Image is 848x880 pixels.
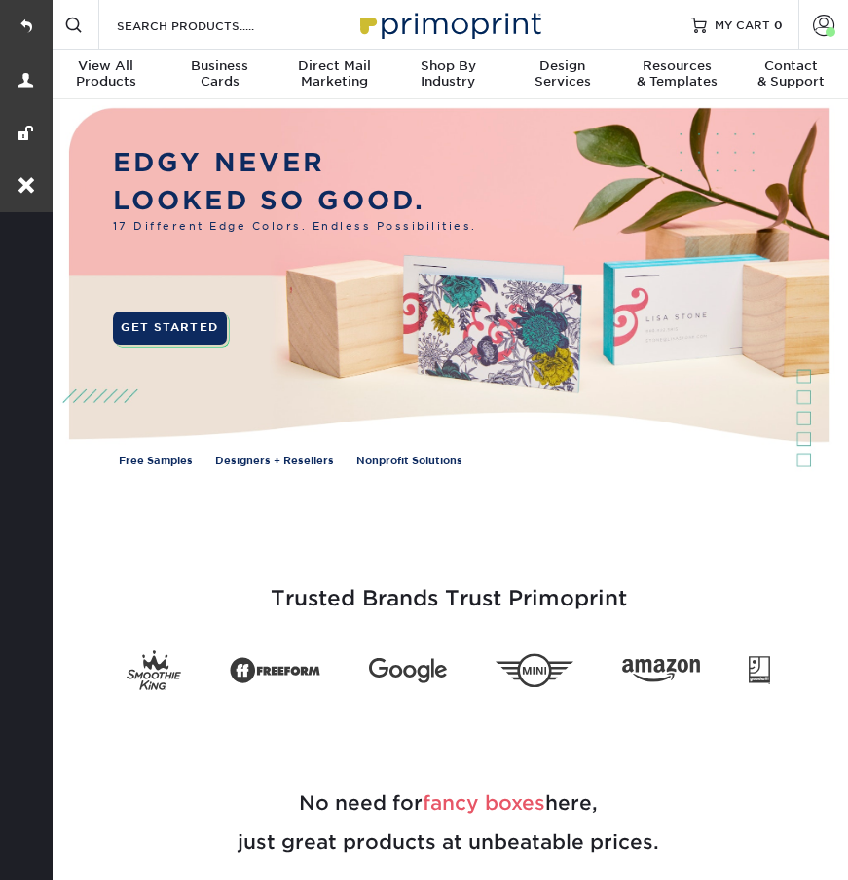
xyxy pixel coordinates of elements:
a: Direct MailMarketing [277,50,391,101]
span: Business [163,58,277,74]
a: BusinessCards [163,50,277,101]
img: Google [369,657,447,682]
div: Marketing [277,58,391,90]
img: Primoprint [351,3,546,45]
span: MY CART [715,17,770,33]
a: Free Samples [119,454,193,469]
span: View All [49,58,163,74]
img: Smoothie King [127,650,181,691]
div: Industry [391,58,505,90]
span: fancy boxes [423,791,545,815]
a: Resources& Templates [619,50,733,101]
p: EDGY NEVER [113,143,477,181]
p: LOOKED SO GOOD. [113,181,477,219]
div: Cards [163,58,277,90]
span: Shop By [391,58,505,74]
img: Amazon [622,659,700,682]
a: View AllProducts [49,50,163,101]
img: Mini [496,653,573,687]
img: Freeform [230,650,320,690]
a: Nonprofit Solutions [356,454,462,469]
iframe: Google Customer Reviews [5,821,166,873]
span: Resources [619,58,733,74]
a: Designers + Resellers [215,454,334,469]
input: SEARCH PRODUCTS..... [115,14,305,37]
img: Goodwill [749,656,770,685]
div: Services [505,58,619,90]
span: 0 [774,18,783,31]
a: Shop ByIndustry [391,50,505,101]
div: & Templates [619,58,733,90]
a: Contact& Support [734,50,848,101]
h3: Trusted Brands Trust Primoprint [63,539,833,635]
a: GET STARTED [113,312,227,345]
div: Products [49,58,163,90]
span: Design [505,58,619,74]
div: & Support [734,58,848,90]
a: DesignServices [505,50,619,101]
span: Direct Mail [277,58,391,74]
span: Contact [734,58,848,74]
span: 17 Different Edge Colors. Endless Possibilities. [113,219,477,235]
